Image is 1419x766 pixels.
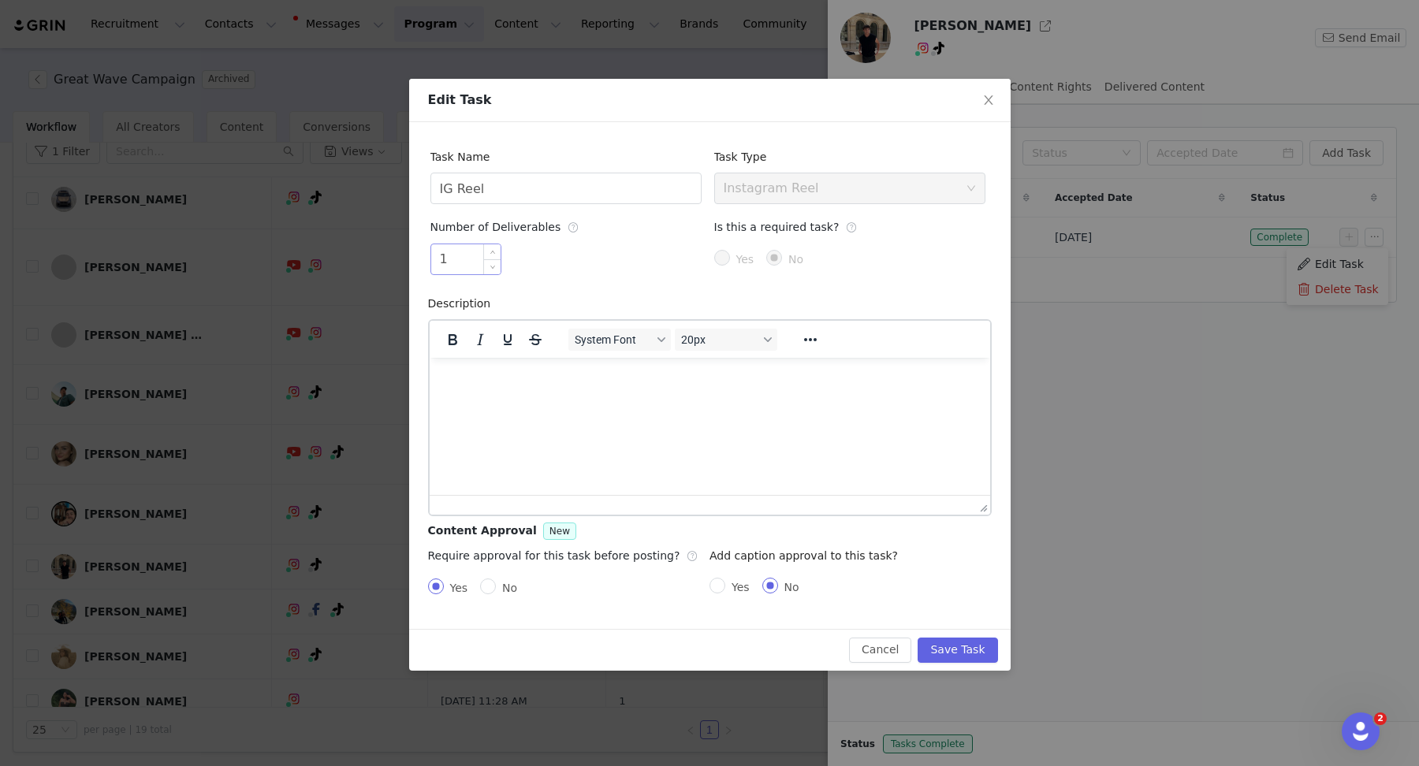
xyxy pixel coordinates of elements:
[782,253,810,266] span: No
[966,184,976,195] i: icon: down
[574,333,651,346] span: System Font
[714,151,775,163] label: Task Type
[966,79,1011,123] button: Close
[849,638,911,663] button: Cancel
[428,524,537,537] span: Content Approval
[918,638,997,663] button: Save Task
[521,329,548,351] button: Strikethrough
[778,581,806,593] span: No
[1342,712,1380,750] iframe: Intercom live chat
[430,221,579,233] span: Number of Deliverables
[493,329,520,351] button: Underline
[444,582,475,594] span: Yes
[724,173,819,203] div: Instagram Reel
[709,549,906,562] label: Add caption approval to this task?
[428,297,499,310] label: Description
[430,151,498,163] label: Task Name
[1374,712,1387,725] span: 2
[549,526,570,537] span: New
[725,581,756,593] span: Yes
[466,329,493,351] button: Italic
[484,259,501,274] span: Decrease Value
[484,244,501,259] span: Increase Value
[796,329,823,351] button: Reveal or hide additional toolbar items
[496,582,523,594] span: No
[674,329,777,351] button: Font sizes
[430,358,990,495] iframe: Rich Text Area
[974,496,990,515] div: Press the Up and Down arrow keys to resize the editor.
[730,253,761,266] span: Yes
[680,333,758,346] span: 20px
[428,92,492,107] span: Edit Task
[490,250,495,255] i: icon: up
[428,549,698,562] span: Require approval for this task before posting?
[982,94,995,106] i: icon: close
[490,264,495,270] i: icon: down
[439,329,466,351] button: Bold
[714,221,858,233] span: Is this a required task?
[568,329,670,351] button: Fonts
